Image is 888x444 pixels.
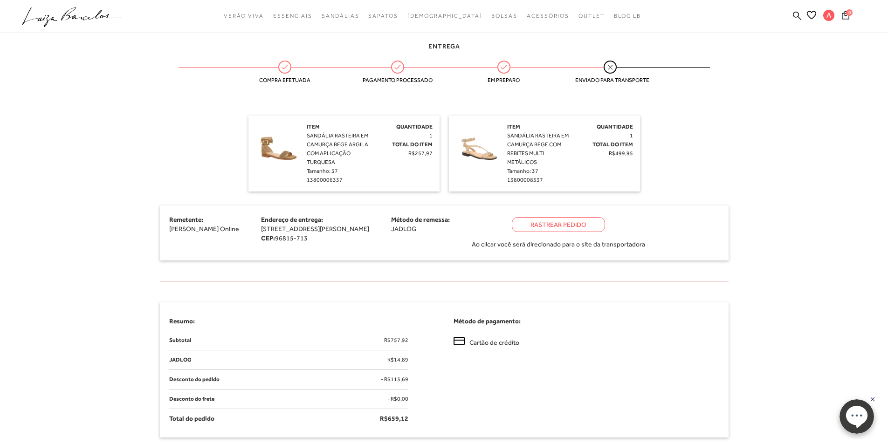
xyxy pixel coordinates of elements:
a: noSubCategoriesText [224,7,264,25]
span: Endereço de entrega: [261,216,323,223]
a: noSubCategoriesText [273,7,312,25]
span: SANDÁLIA RASTEIRA EM CAMURÇA BEGE ARGILA COM APLICAÇÃO TURQUESA [307,132,368,165]
span: R$499,95 [609,150,633,157]
a: noSubCategoriesText [491,7,517,25]
a: BLOG LB [614,7,641,25]
span: Item [307,123,320,130]
span: Outlet [578,13,605,19]
span: SANDÁLIA RASTEIRA EM CAMURÇA BEGE COM REBITES MULTI METÁLICOS [507,132,569,165]
span: Compra efetuada [250,77,320,83]
span: 1 [429,132,433,139]
span: Tamanho: 37 [507,168,538,174]
span: BLOG LB [614,13,641,19]
span: Total do Item [392,141,433,148]
a: noSubCategoriesText [407,7,482,25]
span: Enviado para transporte [575,77,645,83]
span: Quantidade [597,123,633,130]
span: Tamanho: 37 [307,168,338,174]
span: R$257,97 [408,150,433,157]
img: SANDÁLIA RASTEIRA EM CAMURÇA BEGE COM REBITES MULTI METÁLICOS [456,123,503,169]
span: A [823,10,834,21]
span: 13800006337 [307,177,343,183]
button: 0 [839,10,852,23]
span: [DEMOGRAPHIC_DATA] [407,13,482,19]
span: Total do Item [592,141,633,148]
h4: Método de pagamento: [454,316,719,326]
span: Em preparo [469,77,539,83]
span: 0 [846,9,853,16]
span: Bolsas [491,13,517,19]
span: 96815-713 [275,234,308,242]
span: Desconto do pedido [169,375,220,384]
span: Total do pedido [169,414,214,424]
span: Método de remessa: [391,216,450,223]
span: Cartão de crédito [469,338,519,348]
span: JADLOG [169,355,192,365]
span: R$14,89 [387,355,408,365]
span: R$757,92 [384,335,408,345]
span: Pagamento processado [363,77,433,83]
span: Entrega [428,42,460,50]
span: JADLOG [391,225,416,232]
a: noSubCategoriesText [322,7,359,25]
span: Subtotal [169,335,191,345]
a: noSubCategoriesText [578,7,605,25]
span: Essenciais [273,13,312,19]
span: Item [507,123,520,130]
span: [STREET_ADDRESS][PERSON_NAME] [261,225,369,232]
a: noSubCategoriesText [368,7,398,25]
span: Verão Viva [224,13,264,19]
span: R$113,69 [384,376,408,383]
img: SANDÁLIA RASTEIRA EM CAMURÇA BEGE ARGILA COM APLICAÇÃO TURQUESA [255,123,302,169]
span: R$0,00 [391,396,408,402]
span: Remetente: [169,216,203,223]
span: Ao clicar você será direcionado para o site da transportadora [472,239,645,249]
span: R$659,12 [380,414,408,424]
span: Desconto do frete [169,394,214,404]
span: Quantidade [396,123,433,130]
span: Sandálias [322,13,359,19]
span: Acessórios [527,13,569,19]
span: - [387,396,390,402]
button: A [819,9,839,24]
span: 13800008537 [507,177,543,183]
span: - [381,376,383,383]
span: [PERSON_NAME] Online [169,225,239,232]
a: Rastrear Pedido [512,217,605,232]
h4: Resumo: [169,316,435,326]
strong: CEP: [261,234,275,242]
a: noSubCategoriesText [527,7,569,25]
span: Sapatos [368,13,398,19]
span: 1 [630,132,633,139]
